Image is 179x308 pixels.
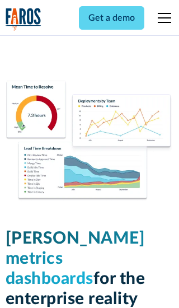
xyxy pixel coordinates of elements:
[6,8,41,31] a: home
[151,4,173,31] div: menu
[6,81,174,202] img: Dora Metrics Dashboard
[79,6,144,30] a: Get a demo
[6,8,41,31] img: Logo of the analytics and reporting company Faros.
[6,230,145,287] span: [PERSON_NAME] metrics dashboards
